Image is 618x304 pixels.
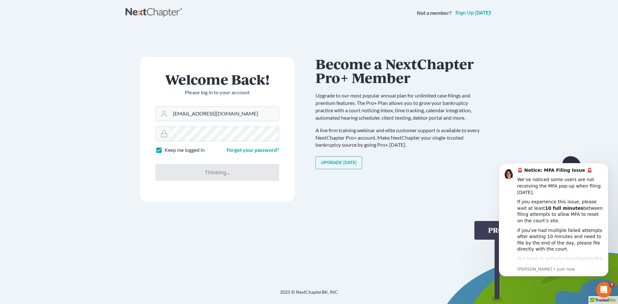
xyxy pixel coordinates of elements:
p: Please log in to your account [155,89,279,96]
iframe: Intercom live chat [596,282,612,298]
input: Email Address [170,107,279,121]
a: Forgot your password? [227,147,279,153]
div: 2025 © NextChapterBK, INC [126,289,492,300]
h1: Become a NextChapter Pro+ Member [315,57,486,84]
a: Sign up [DATE]! [454,10,492,15]
a: Upgrade [DATE] [315,156,362,169]
iframe: Intercom notifications message [489,157,618,280]
p: A live firm training webinar and elite customer support is available to every NextChapter Pro+ ac... [315,127,486,149]
label: Keep me logged in [164,146,205,154]
input: Thinking... [155,164,279,181]
span: 5 [609,282,614,287]
strong: Not a member? [417,9,452,17]
h1: Welcome Back! [155,72,279,86]
p: Upgrade to our most popular annual plan for unlimited case filings and premium features. The Pro+... [315,92,486,121]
